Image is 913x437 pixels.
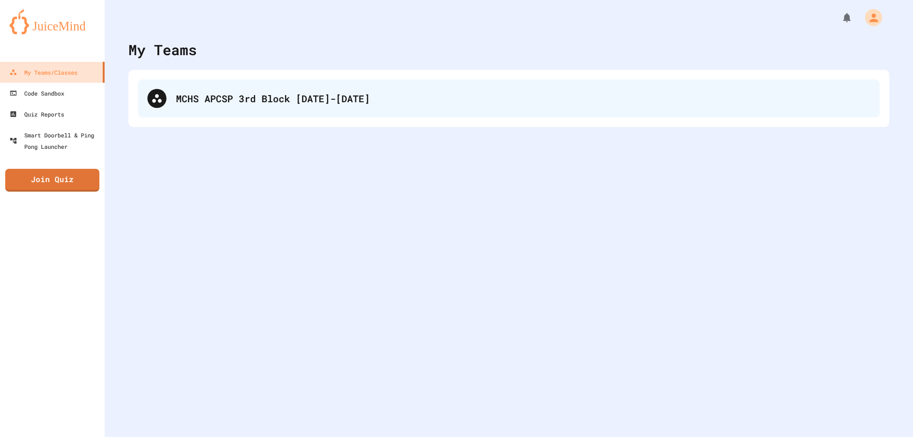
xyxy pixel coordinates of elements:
div: Smart Doorbell & Ping Pong Launcher [10,129,101,152]
div: MCHS APCSP 3rd Block [DATE]-[DATE] [138,79,880,117]
div: My Account [855,7,884,29]
a: Join Quiz [5,169,99,192]
div: My Teams [128,39,197,60]
div: MCHS APCSP 3rd Block [DATE]-[DATE] [176,91,870,106]
div: My Notifications [824,10,855,26]
div: Code Sandbox [10,87,64,99]
div: My Teams/Classes [10,67,78,78]
div: Quiz Reports [10,108,64,120]
img: logo-orange.svg [10,10,95,34]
